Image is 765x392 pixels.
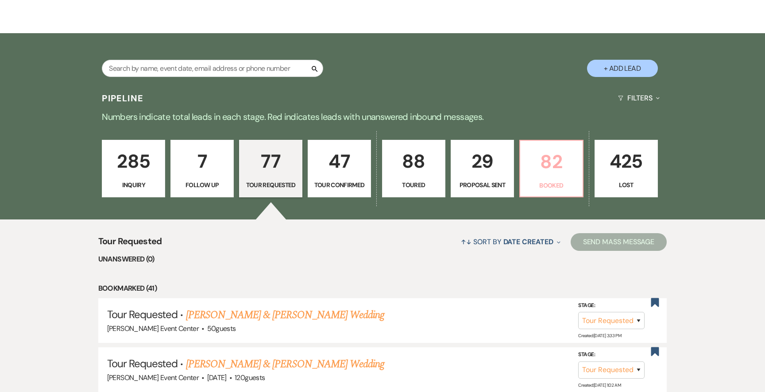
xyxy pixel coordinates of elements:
[170,140,234,197] a: 7Follow Up
[176,180,228,190] p: Follow Up
[614,86,663,110] button: Filters
[64,110,701,124] p: Numbers indicate total leads in each stage. Red indicates leads with unanswered inbound messages.
[578,333,621,338] span: Created: [DATE] 3:33 PM
[235,373,265,382] span: 120 guests
[456,180,508,190] p: Proposal Sent
[102,60,323,77] input: Search by name, event date, email address or phone number
[456,146,508,176] p: 29
[107,307,178,321] span: Tour Requested
[388,146,440,176] p: 88
[457,230,564,254] button: Sort By Date Created
[245,146,297,176] p: 77
[503,237,553,246] span: Date Created
[519,140,583,197] a: 82Booked
[98,254,667,265] li: Unanswered (0)
[245,180,297,190] p: Tour Requested
[107,324,199,333] span: [PERSON_NAME] Event Center
[313,146,365,176] p: 47
[207,324,236,333] span: 50 guests
[461,237,471,246] span: ↑↓
[600,146,652,176] p: 425
[313,180,365,190] p: Tour Confirmed
[587,60,658,77] button: + Add Lead
[239,140,302,197] a: 77Tour Requested
[525,147,577,177] p: 82
[578,350,645,360] label: Stage:
[525,181,577,190] p: Booked
[578,382,621,388] span: Created: [DATE] 1:02 AM
[108,180,159,190] p: Inquiry
[451,140,514,197] a: 29Proposal Sent
[600,180,652,190] p: Lost
[108,146,159,176] p: 285
[382,140,445,197] a: 88Toured
[388,180,440,190] p: Toured
[186,307,384,323] a: [PERSON_NAME] & [PERSON_NAME] Wedding
[102,92,143,104] h3: Pipeline
[578,301,645,311] label: Stage:
[186,356,384,372] a: [PERSON_NAME] & [PERSON_NAME] Wedding
[308,140,371,197] a: 47Tour Confirmed
[107,357,178,370] span: Tour Requested
[107,373,199,382] span: [PERSON_NAME] Event Center
[207,373,227,382] span: [DATE]
[176,146,228,176] p: 7
[595,140,658,197] a: 425Lost
[571,233,667,251] button: Send Mass Message
[102,140,165,197] a: 285Inquiry
[98,234,162,254] span: Tour Requested
[98,283,667,294] li: Bookmarked (41)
